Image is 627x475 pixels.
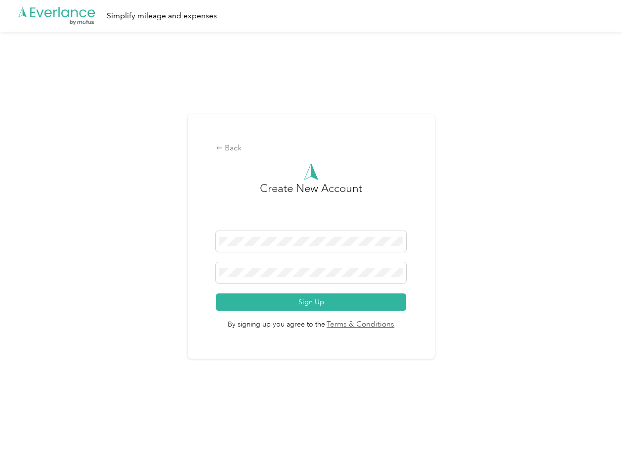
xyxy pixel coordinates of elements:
[216,293,406,311] button: Sign Up
[260,180,362,231] h3: Create New Account
[216,142,406,154] div: Back
[325,319,395,331] a: Terms & Conditions
[107,10,217,22] div: Simplify mileage and expenses
[216,311,406,331] span: By signing up you agree to the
